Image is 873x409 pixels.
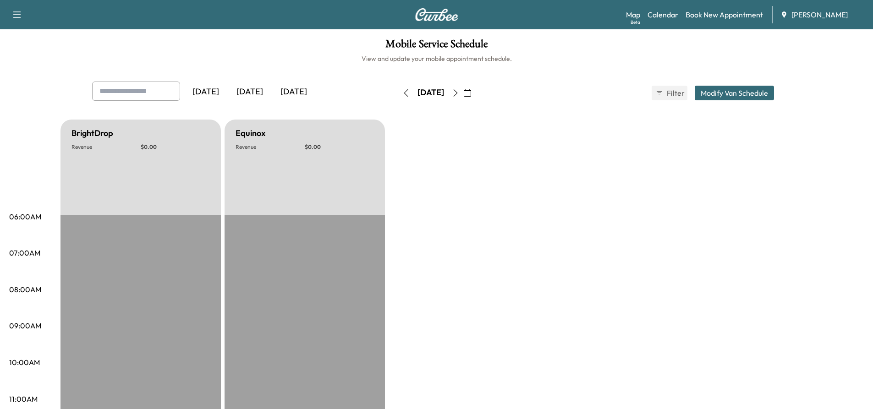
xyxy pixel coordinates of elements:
[71,143,141,151] p: Revenue
[9,393,38,404] p: 11:00AM
[9,357,40,368] p: 10:00AM
[184,82,228,103] div: [DATE]
[71,127,113,140] h5: BrightDrop
[9,284,41,295] p: 08:00AM
[9,54,864,63] h6: View and update your mobile appointment schedule.
[236,143,305,151] p: Revenue
[686,9,763,20] a: Book New Appointment
[9,211,41,222] p: 06:00AM
[791,9,848,20] span: [PERSON_NAME]
[9,320,41,331] p: 09:00AM
[9,38,864,54] h1: Mobile Service Schedule
[305,143,374,151] p: $ 0.00
[667,87,683,98] span: Filter
[272,82,316,103] div: [DATE]
[652,86,687,100] button: Filter
[417,87,444,98] div: [DATE]
[648,9,678,20] a: Calendar
[631,19,640,26] div: Beta
[626,9,640,20] a: MapBeta
[228,82,272,103] div: [DATE]
[9,247,40,258] p: 07:00AM
[141,143,210,151] p: $ 0.00
[236,127,265,140] h5: Equinox
[415,8,459,21] img: Curbee Logo
[695,86,774,100] button: Modify Van Schedule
